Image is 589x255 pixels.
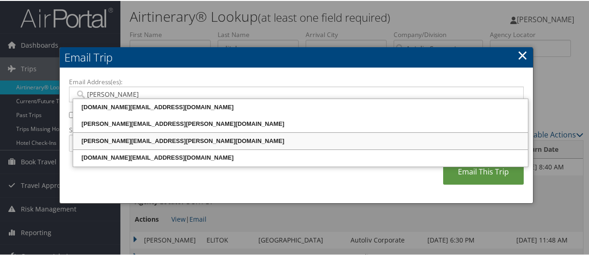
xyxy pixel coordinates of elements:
[69,124,524,134] label: Subject:
[443,158,524,184] a: Email This Trip
[75,102,526,111] div: [DOMAIN_NAME][EMAIL_ADDRESS][DOMAIN_NAME]
[75,89,518,98] input: Email address (Separate multiple email addresses with commas)
[75,118,526,128] div: [PERSON_NAME][EMAIL_ADDRESS][PERSON_NAME][DOMAIN_NAME]
[69,134,524,151] input: Add a short subject for the email
[75,136,526,145] div: [PERSON_NAME][EMAIL_ADDRESS][PERSON_NAME][DOMAIN_NAME]
[75,152,526,162] div: [DOMAIN_NAME][EMAIL_ADDRESS][DOMAIN_NAME]
[69,76,524,86] label: Email Address(es):
[60,46,533,67] h2: Email Trip
[517,45,528,63] a: ×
